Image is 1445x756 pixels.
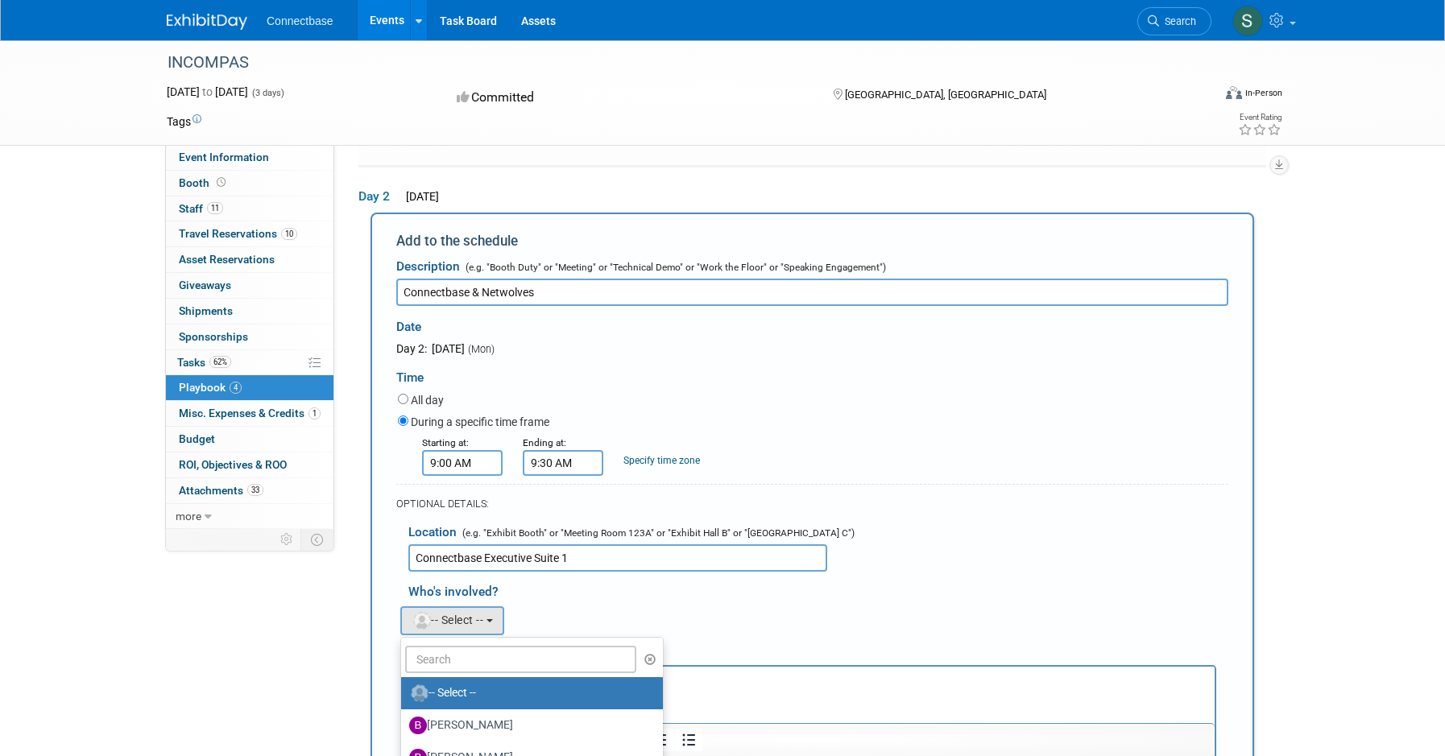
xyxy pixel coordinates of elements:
button: -- Select -- [400,606,504,635]
div: Date [396,306,729,341]
span: 11 [207,202,223,214]
span: [DATE] [429,342,465,355]
span: Shipments [179,304,233,317]
span: ROI, Objectives & ROO [179,458,287,471]
span: 62% [209,356,231,368]
td: Personalize Event Tab Strip [273,529,301,550]
a: Search [1137,7,1211,35]
span: 33 [247,484,263,496]
span: Giveaways [179,279,231,291]
span: Misc. Expenses & Credits [179,407,321,419]
span: Travel Reservations [179,227,297,240]
img: Format-Inperson.png [1226,86,1242,99]
span: Asset Reservations [179,253,275,266]
span: (Mon) [467,343,495,355]
a: Misc. Expenses & Credits1 [166,401,333,426]
input: End Time [523,450,603,476]
span: Event Information [179,151,269,163]
span: Day 2 [358,188,399,205]
iframe: Rich Text Area [410,667,1215,729]
img: Stephanie Bird [1232,6,1263,36]
img: Unassigned-User-Icon.png [411,684,429,702]
span: to [200,85,215,98]
span: [DATE] [DATE] [167,85,248,98]
a: Playbook4 [166,375,333,400]
img: B.jpg [409,717,427,734]
span: Connectbase [267,14,333,27]
td: Tags [167,114,201,130]
span: Booth [179,176,229,189]
div: Add to the schedule [396,231,1228,250]
div: INCOMPAS [162,48,1187,77]
a: Shipments [166,299,333,324]
span: Location [408,525,457,539]
span: Staff [179,202,223,215]
a: Sponsorships [166,324,333,349]
span: Booth not reserved yet [213,176,229,188]
div: Details/Notes [408,635,1216,665]
span: Description [396,259,460,274]
span: -- Select -- [412,613,483,626]
span: (e.g. "Exhibit Booth" or "Meeting Room 123A" or "Exhibit Hall B" or "[GEOGRAPHIC_DATA] C") [459,527,855,539]
div: Event Format [1116,84,1282,108]
a: ROI, Objectives & ROO [166,452,333,477]
div: Committed [452,84,808,112]
div: OPTIONAL DETAILS: [396,497,1228,511]
span: 10 [281,228,297,240]
span: [DATE] [401,190,439,203]
span: Sponsorships [179,330,248,343]
span: Day 2: [396,342,427,355]
a: Specify time zone [623,455,700,466]
span: 1 [308,407,321,419]
a: Staff11 [166,196,333,221]
span: Playbook [179,381,242,394]
span: Search [1159,15,1196,27]
label: -- Select -- [409,680,647,706]
a: Attachments33 [166,478,333,503]
label: All day [411,392,444,408]
span: [GEOGRAPHIC_DATA], [GEOGRAPHIC_DATA] [845,89,1046,101]
span: (e.g. "Booth Duty" or "Meeting" or "Technical Demo" or "Work the Floor" or "Speaking Engagement") [462,262,886,273]
a: more [166,504,333,529]
a: Event Information [166,145,333,170]
label: [PERSON_NAME] [409,713,647,738]
small: Starting at: [422,437,469,448]
td: Toggle Event Tabs [301,529,334,550]
span: (3 days) [250,88,284,98]
a: Booth [166,171,333,196]
span: 4 [230,382,242,394]
input: Search [405,646,636,673]
small: Ending at: [523,437,566,448]
div: Event Rating [1238,114,1281,122]
input: Start Time [422,450,503,476]
div: Who's involved? [408,576,1228,602]
span: Tasks [177,356,231,369]
img: ExhibitDay [167,14,247,30]
a: Budget [166,427,333,452]
div: In-Person [1244,87,1282,99]
span: Attachments [179,484,263,497]
span: Budget [179,432,215,445]
a: Travel Reservations10 [166,221,333,246]
span: more [176,510,201,523]
a: Tasks62% [166,350,333,375]
div: Time [396,357,1228,390]
a: Asset Reservations [166,247,333,272]
button: Bullet list [675,729,702,751]
label: During a specific time frame [411,414,549,430]
a: Giveaways [166,273,333,298]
